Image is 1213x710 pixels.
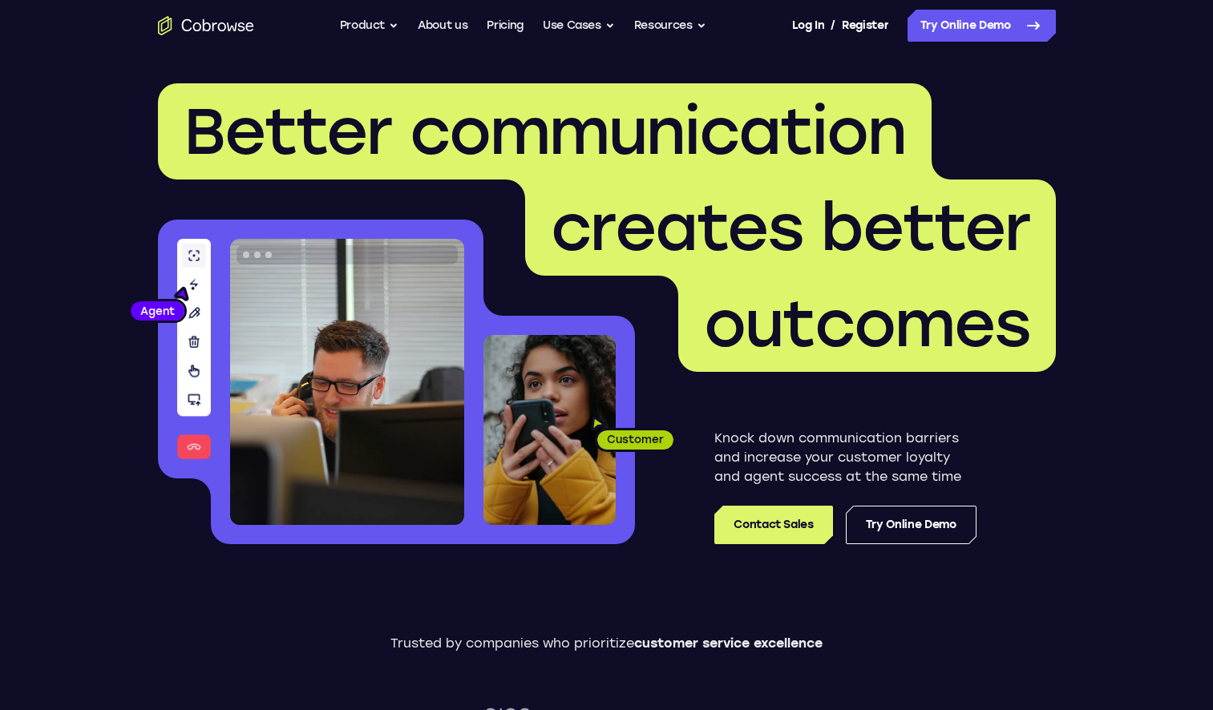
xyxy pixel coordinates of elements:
a: Contact Sales [714,506,832,544]
span: creates better [551,189,1030,266]
a: Register [842,10,888,42]
span: outcomes [704,285,1030,362]
button: Use Cases [543,10,615,42]
p: Knock down communication barriers and increase your customer loyalty and agent success at the sam... [714,429,976,486]
span: customer service excellence [634,635,823,651]
span: / [831,16,835,35]
a: About us [418,10,467,42]
a: Log In [792,10,824,42]
a: Try Online Demo [908,10,1056,42]
a: Go to the home page [158,16,254,35]
a: Try Online Demo [846,506,976,544]
img: A customer holding their phone [483,335,616,525]
a: Pricing [487,10,524,42]
button: Product [340,10,399,42]
button: Resources [634,10,706,42]
img: A customer support agent talking on the phone [230,239,464,525]
span: Better communication [184,93,906,170]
